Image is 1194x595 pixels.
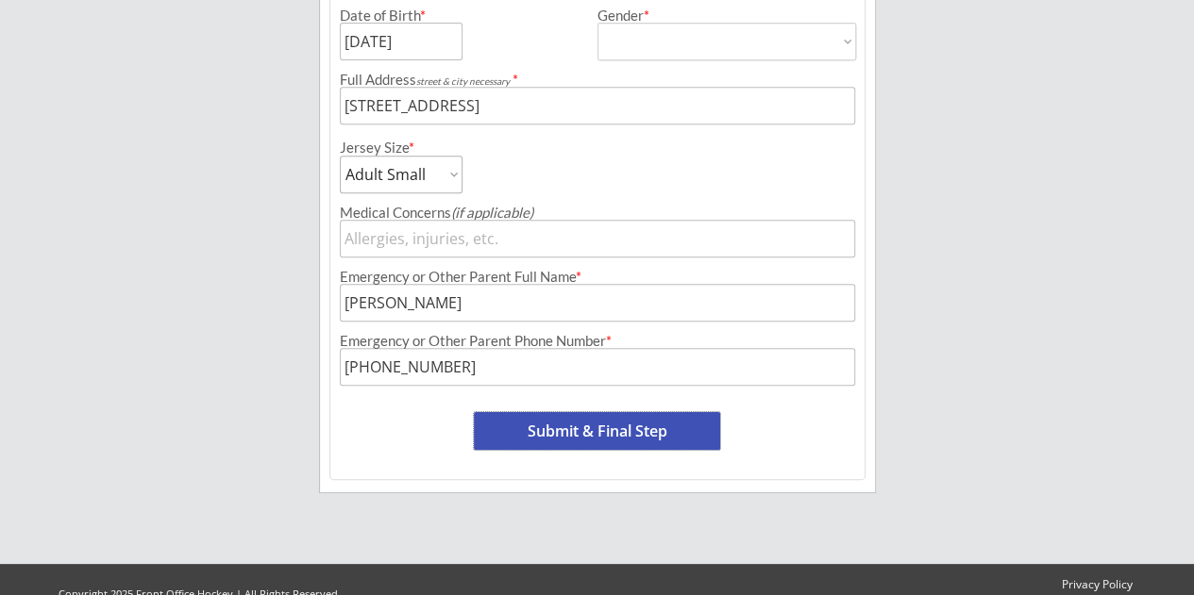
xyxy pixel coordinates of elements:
[451,204,533,221] em: (if applicable)
[340,140,437,155] div: Jersey Size
[340,73,856,87] div: Full Address
[340,206,856,220] div: Medical Concerns
[340,220,856,257] input: Allergies, injuries, etc.
[340,270,856,284] div: Emergency or Other Parent Full Name
[340,87,856,124] input: Street, City, Province/State
[1053,577,1141,593] a: Privacy Policy
[340,334,856,348] div: Emergency or Other Parent Phone Number
[416,75,510,87] em: street & city necessary
[474,412,720,450] button: Submit & Final Step
[597,8,856,23] div: Gender
[340,8,437,23] div: Date of Birth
